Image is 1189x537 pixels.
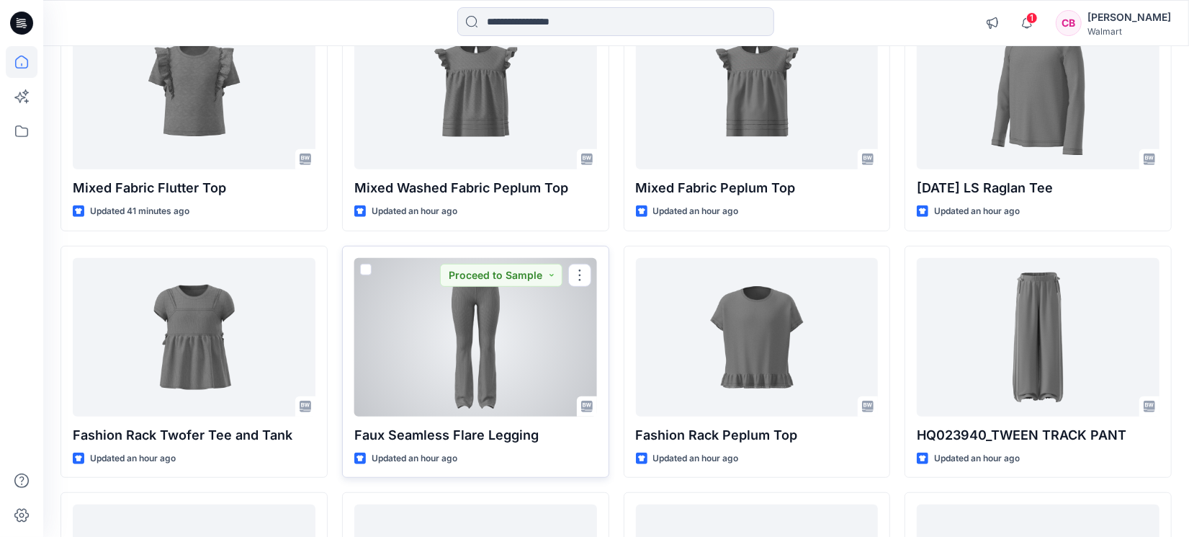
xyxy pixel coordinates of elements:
a: Mixed Washed Fabric Peplum Top [354,11,597,169]
a: Halloween LS Raglan Tee [917,11,1159,169]
p: [DATE] LS Raglan Tee [917,178,1159,198]
p: Mixed Fabric Peplum Top [636,178,879,198]
a: Mixed Fabric Flutter Top [73,11,315,169]
p: Updated an hour ago [90,451,176,466]
p: Updated an hour ago [372,451,457,466]
a: HQ023940_TWEEN TRACK PANT [917,258,1159,417]
p: Updated 41 minutes ago [90,204,189,219]
p: Faux Seamless Flare Legging [354,425,597,445]
p: Updated an hour ago [372,204,457,219]
p: Updated an hour ago [934,451,1020,466]
p: Fashion Rack Peplum Top [636,425,879,445]
a: Faux Seamless Flare Legging [354,258,597,417]
a: Fashion Rack Peplum Top [636,258,879,417]
p: Fashion Rack Twofer Tee and Tank [73,425,315,445]
p: Updated an hour ago [934,204,1020,219]
a: Fashion Rack Twofer Tee and Tank [73,258,315,417]
div: Walmart [1087,26,1171,37]
p: Updated an hour ago [653,451,739,466]
p: Mixed Washed Fabric Peplum Top [354,178,597,198]
p: Mixed Fabric Flutter Top [73,178,315,198]
div: [PERSON_NAME] [1087,9,1171,26]
span: 1 [1026,12,1038,24]
div: CB [1056,10,1082,36]
p: Updated an hour ago [653,204,739,219]
p: HQ023940_TWEEN TRACK PANT [917,425,1159,445]
a: Mixed Fabric Peplum Top [636,11,879,169]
